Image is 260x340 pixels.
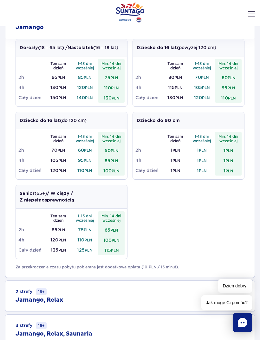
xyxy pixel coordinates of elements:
th: Min. 14 dni wcześniej [98,211,125,225]
small: PLN [58,248,66,253]
strong: Dziecko do 90 cm [137,119,180,123]
td: 130 [98,93,125,103]
th: Ten sam dzień [45,211,72,225]
td: 105 [45,155,72,165]
td: 130 [45,82,72,93]
td: 1 [215,145,242,155]
small: PLN [58,238,66,242]
td: 150 [45,93,72,103]
small: PLN [84,75,91,80]
th: Min. 14 dni wcześniej [215,132,242,145]
th: Min. 14 dni wcześniej [98,59,125,72]
small: PLN [84,158,91,163]
small: PLN [84,148,92,153]
small: PLN [172,168,180,173]
small: PLN [228,96,236,100]
td: 125 [72,245,98,255]
small: PLN [58,168,66,173]
p: (powyżej 120 cm) [137,44,216,51]
th: Min. 14 dni wcześniej [215,59,242,72]
small: PLN [225,169,233,173]
th: 1-13 dni wcześniej [72,132,98,145]
td: 1 [215,155,242,165]
td: 110 [72,235,98,245]
small: PLN [58,158,66,163]
td: 80 [162,72,189,82]
td: 1 [162,155,189,165]
small: PLN [57,148,65,153]
strong: Dorosły [20,46,38,50]
p: Za przekroczenie czasu pobytu pobierana jest dodatkowa opłata (10 PLN / 15 minut). [16,264,244,270]
td: 120 [72,82,98,93]
span: Jak mogę Ci pomóc? [201,295,252,310]
small: PLN [110,228,118,233]
small: PLN [227,86,235,90]
small: PLN [111,86,119,90]
th: 1-13 dni wcześniej [189,59,215,72]
th: 1-13 dni wcześniej [72,59,98,72]
td: 1 [162,145,189,155]
td: Cały dzień [135,165,162,176]
strong: Nastolatek [68,46,93,50]
strong: Senior [20,191,35,196]
td: 60 [72,145,98,155]
h2: Jamango, Relax [16,296,63,304]
td: Cały dzień [18,165,45,176]
small: PLN [112,169,119,173]
strong: Dziecko do 16 lat [20,119,60,123]
td: 75 [98,72,125,82]
small: PLN [112,238,119,243]
small: PLN [225,148,233,153]
td: 2h [18,145,45,155]
small: 3 strefy [16,322,47,329]
small: 16+ [36,322,47,329]
td: 120 [45,235,72,245]
td: 1 [162,165,189,176]
td: 2h [18,225,45,235]
td: 4h [18,82,45,93]
small: PLN [175,85,182,90]
td: 2h [18,72,45,82]
small: 16+ [36,288,47,295]
small: PLN [84,238,92,242]
small: PLN [199,158,206,163]
small: PLN [172,158,180,163]
td: 115 [98,245,125,255]
small: PLN [202,85,210,90]
td: 120 [189,93,215,103]
td: 110 [215,93,242,103]
td: 60 [215,72,242,82]
small: PLN [85,85,93,90]
td: 1 [189,165,215,176]
small: PLN [174,75,182,80]
td: 1 [215,165,242,176]
small: PLN [112,96,119,100]
small: PLN [225,158,233,163]
small: PLN [110,75,118,80]
td: 2h [135,145,162,155]
small: PLN [111,148,118,153]
small: PLN [201,75,209,80]
small: PLN [58,85,66,90]
small: PLN [172,148,180,153]
th: Ten sam dzień [45,132,72,145]
td: 65 [98,225,125,235]
small: PLN [228,75,235,80]
td: 85 [72,72,98,82]
td: 105 [189,82,215,93]
th: Ten sam dzień [45,59,72,72]
small: PLN [84,228,91,232]
td: 50 [98,145,125,155]
td: 70 [45,145,72,155]
td: 115 [162,82,189,93]
th: Min. 14 dni wcześniej [98,132,125,145]
small: PLN [110,158,118,163]
th: 1-13 dni wcześniej [72,211,98,225]
td: 110 [98,82,125,93]
small: PLN [199,168,206,173]
h2: Jamango [16,24,44,31]
p: (18 – 65 lat) / (16 – 18 lat) [20,44,118,51]
small: PLN [84,168,92,173]
h2: Jamango, Relax, Saunaria [16,330,92,338]
td: 130 [162,93,189,103]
